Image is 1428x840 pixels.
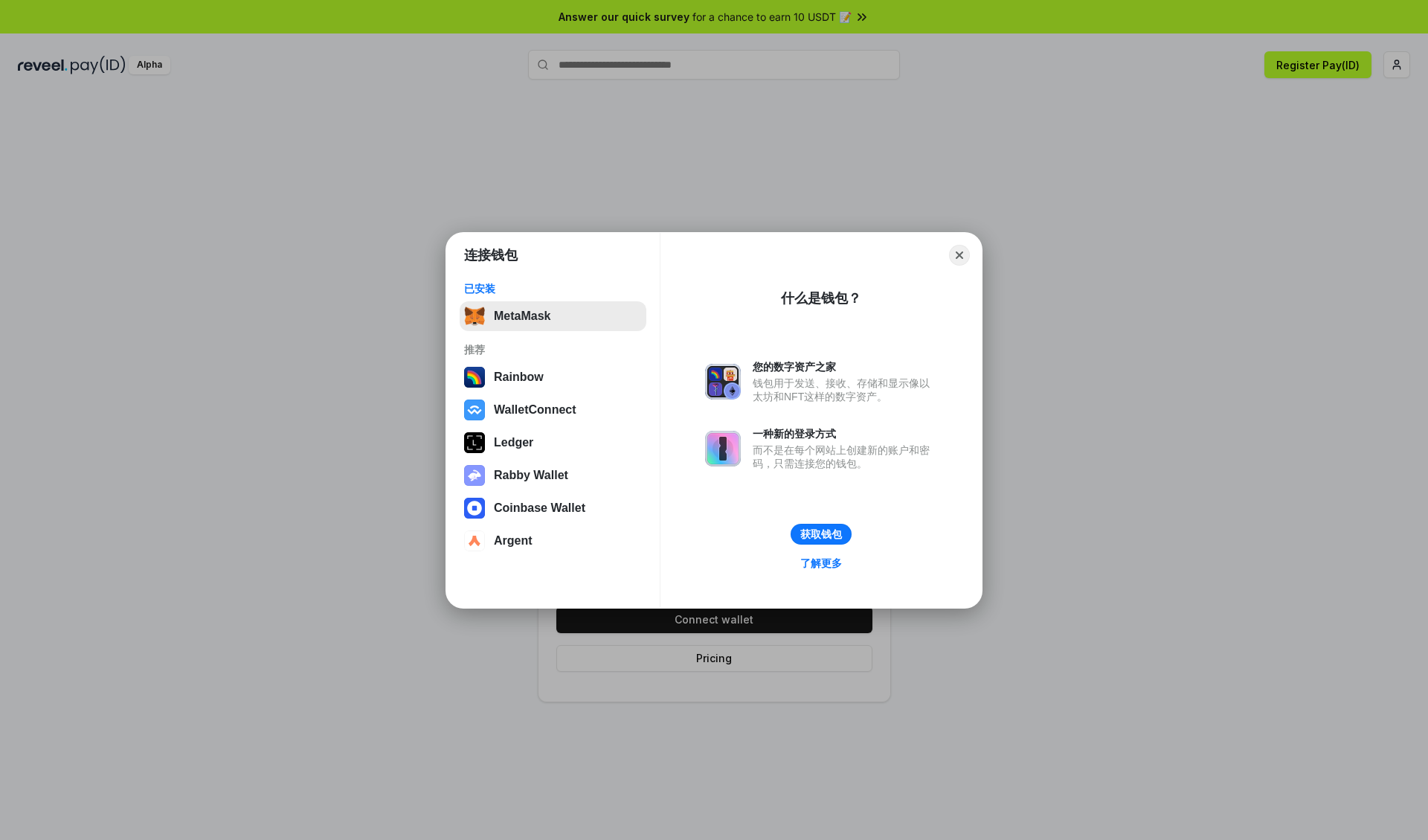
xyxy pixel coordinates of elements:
[753,376,937,403] div: 钱包用于发送、接收、存储和显示像以太坊和NFT这样的数字资产。
[464,498,485,519] img: svg+xml,%3Csvg%20width%3D%2228%22%20height%3D%2228%22%20viewBox%3D%220%200%2028%2028%22%20fill%3D...
[494,403,576,417] div: WalletConnect
[781,289,861,307] div: 什么是钱包？
[460,362,646,392] button: Rainbow
[949,245,970,266] button: Close
[494,469,568,482] div: Rabby Wallet
[460,301,646,331] button: MetaMask
[800,557,842,570] div: 了解更多
[460,493,646,523] button: Coinbase Wallet
[753,443,937,470] div: 而不是在每个网站上创建新的账户和密码，只需连接您的钱包。
[791,554,851,573] a: 了解更多
[464,306,485,327] img: svg+xml,%3Csvg%20fill%3D%22none%22%20height%3D%2233%22%20viewBox%3D%220%200%2035%2033%22%20width%...
[791,524,852,545] button: 获取钱包
[460,428,646,458] button: Ledger
[464,400,485,420] img: svg+xml,%3Csvg%20width%3D%2228%22%20height%3D%2228%22%20viewBox%3D%220%200%2028%2028%22%20fill%3D...
[460,526,646,556] button: Argent
[494,371,544,384] div: Rainbow
[460,461,646,490] button: Rabby Wallet
[464,530,485,551] img: svg+xml,%3Csvg%20width%3D%2228%22%20height%3D%2228%22%20viewBox%3D%220%200%2028%2028%22%20fill%3D...
[460,395,646,425] button: WalletConnect
[705,364,741,400] img: svg+xml,%3Csvg%20xmlns%3D%22http%3A%2F%2Fwww.w3.org%2F2000%2Fsvg%22%20fill%3D%22none%22%20viewBox...
[753,360,937,373] div: 您的数字资产之家
[800,528,842,541] div: 获取钱包
[494,310,550,323] div: MetaMask
[464,367,485,388] img: svg+xml,%3Csvg%20width%3D%22120%22%20height%3D%22120%22%20viewBox%3D%220%200%20120%20120%22%20fil...
[494,501,585,515] div: Coinbase Wallet
[705,431,741,467] img: svg+xml,%3Csvg%20xmlns%3D%22http%3A%2F%2Fwww.w3.org%2F2000%2Fsvg%22%20fill%3D%22none%22%20viewBox...
[464,465,485,486] img: svg+xml,%3Csvg%20xmlns%3D%22http%3A%2F%2Fwww.w3.org%2F2000%2Fsvg%22%20fill%3D%22none%22%20viewBox...
[464,343,642,356] div: 推荐
[464,282,642,295] div: 已安装
[494,534,533,548] div: Argent
[464,432,485,453] img: svg+xml,%3Csvg%20xmlns%3D%22http%3A%2F%2Fwww.w3.org%2F2000%2Fsvg%22%20width%3D%2228%22%20height%3...
[753,427,937,440] div: 一种新的登录方式
[494,436,533,449] div: Ledger
[464,246,518,264] h1: 连接钱包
